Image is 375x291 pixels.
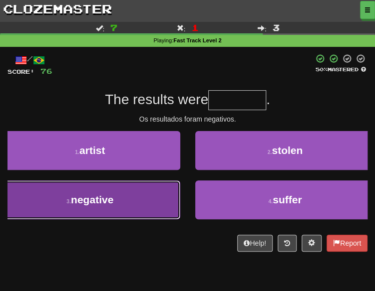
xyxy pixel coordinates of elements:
div: Os resultados foram negativos. [7,114,368,124]
span: 50 % [316,66,328,72]
span: 1 [191,22,198,32]
span: 7 [110,22,117,32]
span: negative [71,194,113,205]
small: 3 . [66,198,71,204]
span: suffer [273,194,302,205]
span: artist [79,145,105,156]
span: stolen [272,145,303,156]
span: The results were [105,92,208,107]
span: 3 [273,22,280,32]
span: : [177,24,186,31]
small: 1 . [75,149,79,155]
div: Mastered [314,66,368,73]
span: : [95,24,104,31]
span: Score: [7,68,34,75]
small: 4 . [268,198,273,204]
div: / [7,54,52,66]
small: 2 . [267,149,272,155]
button: Report [327,235,368,252]
span: : [258,24,267,31]
strong: Fast Track Level 2 [173,37,221,43]
span: . [266,92,270,107]
span: 76 [40,67,52,75]
button: Help! [237,235,273,252]
button: Round history (alt+y) [278,235,297,252]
